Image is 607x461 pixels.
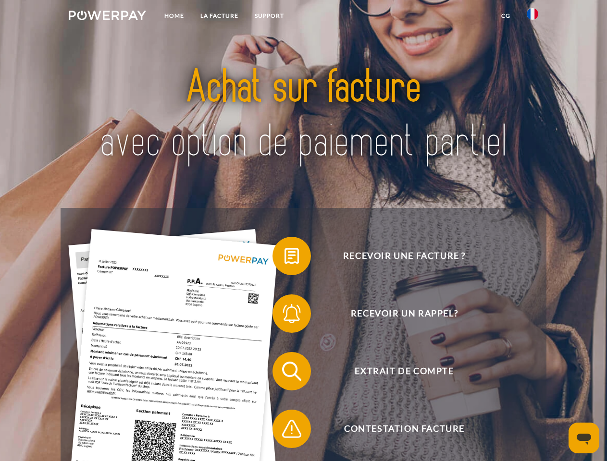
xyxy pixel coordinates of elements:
a: CG [493,7,519,24]
img: qb_bell.svg [280,302,304,326]
span: Contestation Facture [286,410,522,448]
span: Recevoir une facture ? [286,237,522,275]
iframe: Bouton de lancement de la fenêtre de messagerie [569,423,599,453]
a: Home [156,7,192,24]
a: LA FACTURE [192,7,247,24]
span: Extrait de compte [286,352,522,390]
img: qb_bill.svg [280,244,304,268]
button: Contestation Facture [273,410,522,448]
a: Support [247,7,292,24]
img: title-powerpay_fr.svg [92,46,515,184]
span: Recevoir un rappel? [286,294,522,333]
img: fr [527,8,538,20]
button: Extrait de compte [273,352,522,390]
img: logo-powerpay-white.svg [69,11,146,20]
button: Recevoir un rappel? [273,294,522,333]
button: Recevoir une facture ? [273,237,522,275]
img: qb_search.svg [280,359,304,383]
img: qb_warning.svg [280,417,304,441]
